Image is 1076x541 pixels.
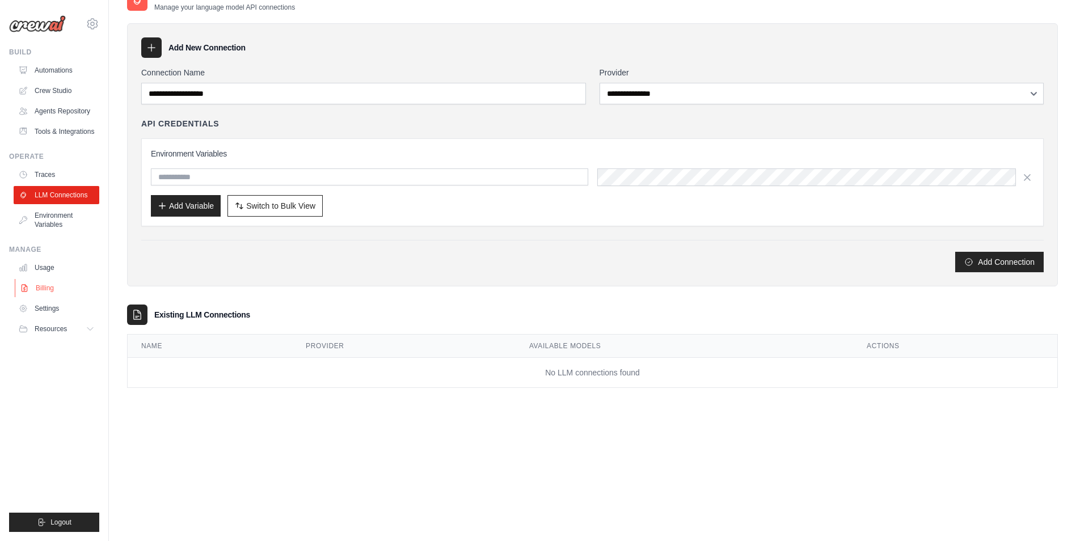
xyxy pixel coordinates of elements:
[50,518,71,527] span: Logout
[14,320,99,338] button: Resources
[35,324,67,333] span: Resources
[151,195,221,217] button: Add Variable
[9,513,99,532] button: Logout
[955,252,1044,272] button: Add Connection
[151,148,1034,159] h3: Environment Variables
[246,200,315,212] span: Switch to Bulk View
[9,15,66,32] img: Logo
[14,82,99,100] a: Crew Studio
[9,245,99,254] div: Manage
[9,152,99,161] div: Operate
[9,48,99,57] div: Build
[516,335,853,358] th: Available Models
[128,335,292,358] th: Name
[141,67,586,78] label: Connection Name
[853,335,1057,358] th: Actions
[600,67,1044,78] label: Provider
[14,61,99,79] a: Automations
[14,122,99,141] a: Tools & Integrations
[14,186,99,204] a: LLM Connections
[227,195,323,217] button: Switch to Bulk View
[292,335,516,358] th: Provider
[14,206,99,234] a: Environment Variables
[154,3,295,12] p: Manage your language model API connections
[141,118,219,129] h4: API Credentials
[168,42,246,53] h3: Add New Connection
[14,299,99,318] a: Settings
[154,309,250,320] h3: Existing LLM Connections
[15,279,100,297] a: Billing
[14,166,99,184] a: Traces
[14,102,99,120] a: Agents Repository
[128,358,1057,388] td: No LLM connections found
[14,259,99,277] a: Usage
